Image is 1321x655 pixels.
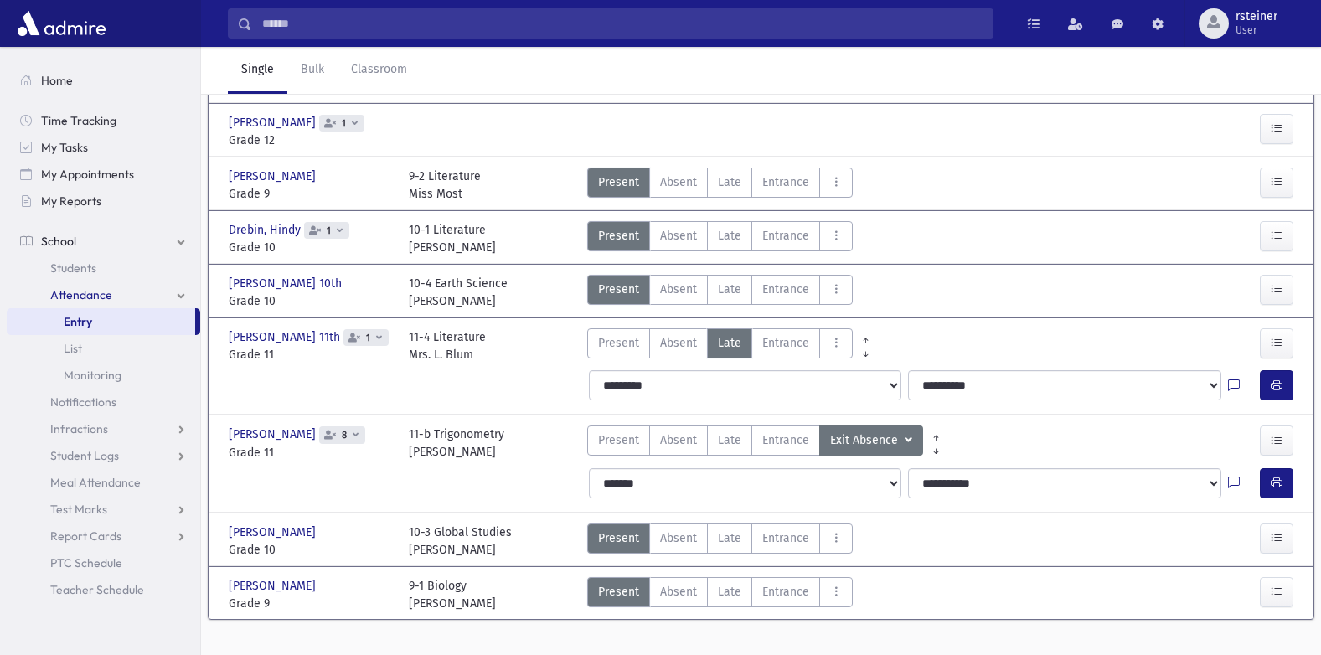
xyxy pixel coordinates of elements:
[7,161,200,188] a: My Appointments
[229,328,343,346] span: [PERSON_NAME] 11th
[660,281,697,298] span: Absent
[229,114,319,132] span: [PERSON_NAME]
[598,529,639,547] span: Present
[598,281,639,298] span: Present
[64,341,82,356] span: List
[587,328,853,364] div: AttTypes
[819,425,923,456] button: Exit Absence
[409,168,481,203] div: 9-2 Literature Miss Most
[50,529,121,544] span: Report Cards
[50,502,107,517] span: Test Marks
[7,389,200,415] a: Notifications
[338,47,421,94] a: Classroom
[409,425,504,461] div: 11-b Trigonometry [PERSON_NAME]
[7,255,200,281] a: Students
[7,335,200,362] a: List
[7,469,200,496] a: Meal Attendance
[718,529,741,547] span: Late
[64,368,121,383] span: Monitoring
[598,227,639,245] span: Present
[587,275,853,310] div: AttTypes
[7,576,200,603] a: Teacher Schedule
[718,281,741,298] span: Late
[762,431,809,449] span: Entrance
[363,333,374,343] span: 1
[50,395,116,410] span: Notifications
[587,425,923,461] div: AttTypes
[41,193,101,209] span: My Reports
[229,541,392,559] span: Grade 10
[229,132,392,149] span: Grade 12
[718,431,741,449] span: Late
[41,234,76,249] span: School
[50,448,119,463] span: Student Logs
[660,334,697,352] span: Absent
[50,287,112,302] span: Attendance
[598,173,639,191] span: Present
[762,281,809,298] span: Entrance
[7,362,200,389] a: Monitoring
[229,221,304,239] span: Drebin, Hindy
[229,425,319,443] span: [PERSON_NAME]
[830,431,901,450] span: Exit Absence
[409,275,508,310] div: 10-4 Earth Science [PERSON_NAME]
[41,73,73,88] span: Home
[718,583,741,601] span: Late
[50,260,96,276] span: Students
[660,431,697,449] span: Absent
[287,47,338,94] a: Bulk
[1236,10,1277,23] span: rsteiner
[7,442,200,469] a: Student Logs
[409,328,486,364] div: 11-4 Literature Mrs. L. Blum
[718,334,741,352] span: Late
[338,430,350,441] span: 8
[7,523,200,549] a: Report Cards
[409,221,496,256] div: 10-1 Literature [PERSON_NAME]
[409,523,512,559] div: 10-3 Global Studies [PERSON_NAME]
[50,582,144,597] span: Teacher Schedule
[409,577,496,612] div: 9-1 Biology [PERSON_NAME]
[50,555,122,570] span: PTC Schedule
[7,188,200,214] a: My Reports
[762,227,809,245] span: Entrance
[229,275,345,292] span: [PERSON_NAME] 10th
[7,281,200,308] a: Attendance
[229,595,392,612] span: Grade 9
[7,415,200,442] a: Infractions
[323,225,334,236] span: 1
[762,583,809,601] span: Entrance
[718,173,741,191] span: Late
[7,228,200,255] a: School
[762,173,809,191] span: Entrance
[7,496,200,523] a: Test Marks
[229,523,319,541] span: [PERSON_NAME]
[718,227,741,245] span: Late
[41,167,134,182] span: My Appointments
[660,173,697,191] span: Absent
[50,475,141,490] span: Meal Attendance
[660,529,697,547] span: Absent
[229,444,392,462] span: Grade 11
[598,583,639,601] span: Present
[598,334,639,352] span: Present
[7,549,200,576] a: PTC Schedule
[598,431,639,449] span: Present
[660,583,697,601] span: Absent
[7,134,200,161] a: My Tasks
[64,314,92,329] span: Entry
[338,118,349,129] span: 1
[229,292,392,310] span: Grade 10
[7,67,200,94] a: Home
[229,239,392,256] span: Grade 10
[762,529,809,547] span: Entrance
[587,221,853,256] div: AttTypes
[587,168,853,203] div: AttTypes
[660,227,697,245] span: Absent
[229,185,392,203] span: Grade 9
[13,7,110,40] img: AdmirePro
[762,334,809,352] span: Entrance
[7,308,195,335] a: Entry
[229,577,319,595] span: [PERSON_NAME]
[50,421,108,436] span: Infractions
[228,47,287,94] a: Single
